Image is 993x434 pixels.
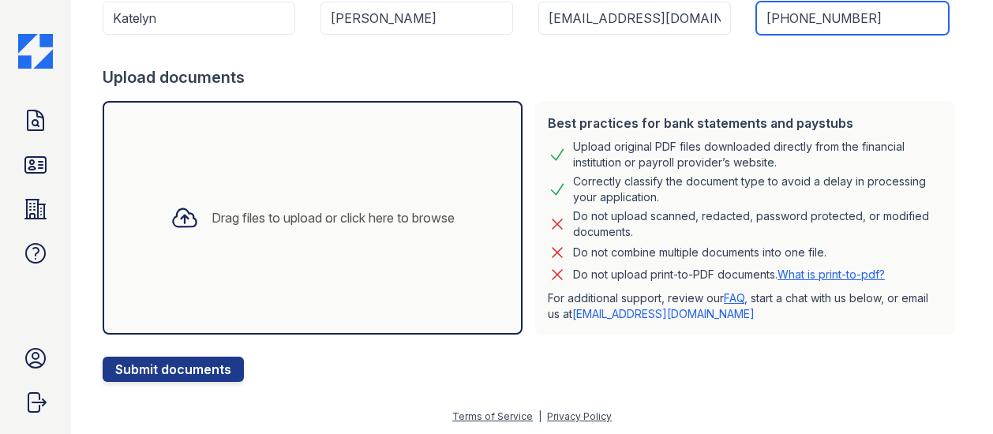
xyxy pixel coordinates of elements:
[103,66,961,88] div: Upload documents
[103,357,244,382] button: Submit documents
[724,291,744,305] a: FAQ
[548,114,942,133] div: Best practices for bank statements and paystubs
[573,243,826,262] div: Do not combine multiple documents into one file.
[538,410,541,422] div: |
[572,307,755,320] a: [EMAIL_ADDRESS][DOMAIN_NAME]
[548,290,942,322] p: For additional support, review our , start a chat with us below, or email us at
[573,174,942,205] div: Correctly classify the document type to avoid a delay in processing your application.
[452,410,533,422] a: Terms of Service
[573,267,885,282] p: Do not upload print-to-PDF documents.
[547,410,612,422] a: Privacy Policy
[573,139,942,170] div: Upload original PDF files downloaded directly from the financial institution or payroll provider’...
[18,34,53,69] img: CE_Icon_Blue-c292c112584629df590d857e76928e9f676e5b41ef8f769ba2f05ee15b207248.png
[573,208,942,240] div: Do not upload scanned, redacted, password protected, or modified documents.
[778,268,885,281] a: What is print-to-pdf?
[212,208,455,227] div: Drag files to upload or click here to browse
